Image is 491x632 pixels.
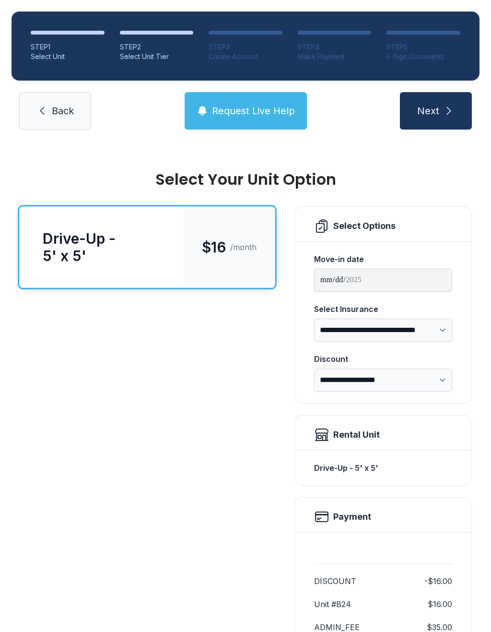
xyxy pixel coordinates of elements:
div: Select Unit Tier [120,52,194,61]
div: STEP 1 [31,42,105,52]
div: STEP 3 [209,42,282,52]
dd: -$16.00 [424,575,452,587]
div: STEP 2 [120,42,194,52]
div: Drive-Up - 5' x 5' [314,458,452,477]
span: Back [52,104,74,118]
div: Select Unit [31,52,105,61]
div: Drive-Up - 5' x 5' [43,230,161,264]
div: Select Insurance [314,303,452,315]
div: Select Options [333,219,396,233]
div: Move-in date [314,253,452,265]
div: Select Your Unit Option [19,172,472,187]
div: Rental Unit [333,428,380,441]
div: STEP 5 [386,42,460,52]
span: Request Live Help [212,104,295,118]
span: /month [230,241,257,253]
dd: $16.00 [428,598,452,610]
select: Discount [314,369,452,392]
dt: Unit #B24 [314,598,351,610]
div: Discount [314,353,452,365]
div: E-Sign Documents [386,52,460,61]
span: Next [417,104,439,118]
select: Select Insurance [314,319,452,342]
span: $16 [202,238,226,256]
input: Move-in date [314,269,452,292]
div: Make Payment [298,52,372,61]
h2: Payment [333,510,371,524]
div: Create Account [209,52,282,61]
div: STEP 4 [298,42,372,52]
dt: DISCOUNT [314,575,356,587]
